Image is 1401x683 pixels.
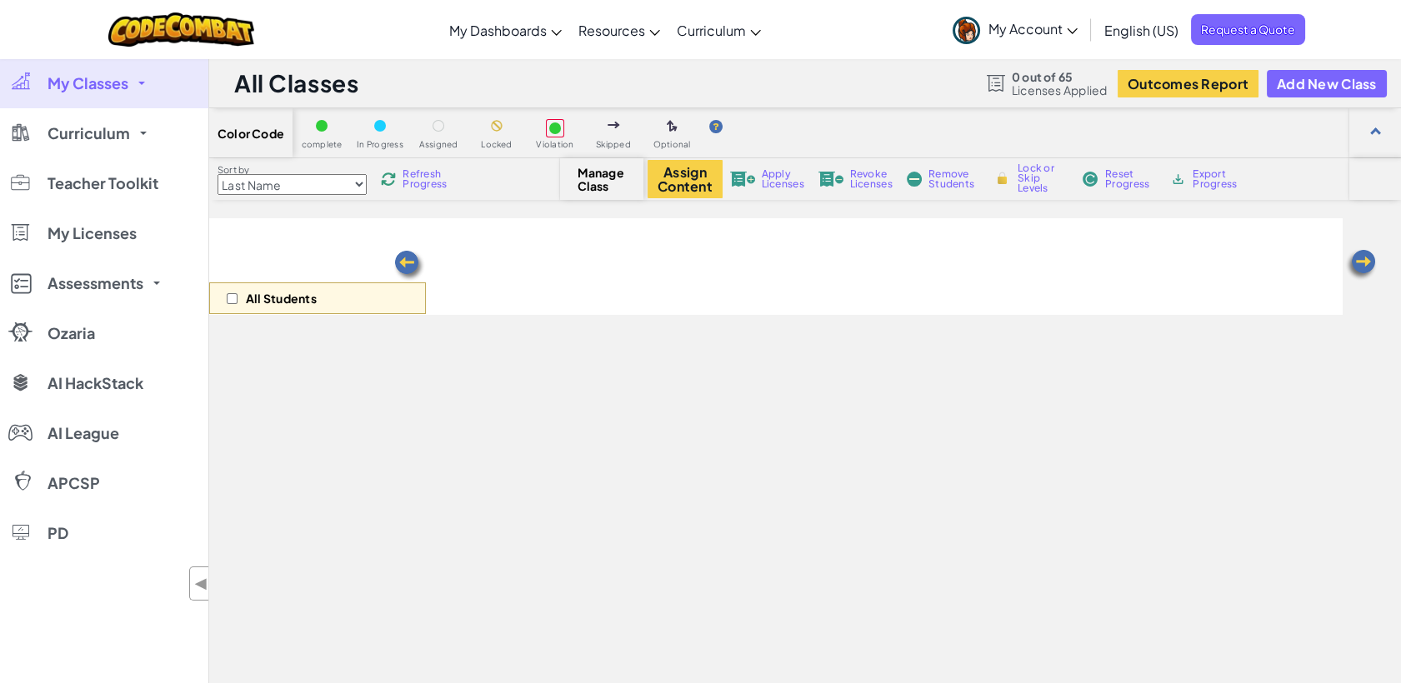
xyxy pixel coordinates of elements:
[48,326,95,341] span: Ozaria
[1170,172,1186,187] img: IconArchive.svg
[48,226,137,241] span: My Licenses
[48,176,158,191] span: Teacher Toolkit
[1082,172,1098,187] img: IconReset.svg
[403,169,454,189] span: Refresh Progress
[234,67,358,99] h1: All Classes
[1344,248,1378,282] img: Arrow_Left.png
[48,76,128,91] span: My Classes
[48,276,143,291] span: Assessments
[648,160,723,198] button: Assign Content
[48,126,130,141] span: Curriculum
[218,163,367,177] label: Sort by
[1012,70,1108,83] span: 0 out of 65
[570,7,668,52] a: Resources
[48,426,119,441] span: AI League
[1096,7,1187,52] a: English (US)
[907,172,922,187] img: IconRemoveStudents.svg
[218,127,284,140] span: Color Code
[653,140,691,149] span: Optional
[944,3,1086,56] a: My Account
[48,376,143,391] span: AI HackStack
[108,12,254,47] img: CodeCombat logo
[194,571,208,596] span: ◀
[988,20,1078,37] span: My Account
[668,7,769,52] a: Curriculum
[1118,70,1258,97] button: Outcomes Report
[419,140,458,149] span: Assigned
[393,249,426,282] img: Arrow_Left.png
[246,292,317,305] p: All Students
[1193,169,1243,189] span: Export Progress
[818,172,843,187] img: IconLicenseRevoke.svg
[608,122,620,128] img: IconSkippedLevel.svg
[667,120,678,133] img: IconOptionalLevel.svg
[302,140,343,149] span: complete
[536,140,573,149] span: Violation
[953,17,980,44] img: avatar
[730,172,755,187] img: IconLicenseApply.svg
[1012,83,1108,97] span: Licenses Applied
[762,169,804,189] span: Apply Licenses
[993,171,1011,186] img: IconLock.svg
[850,169,893,189] span: Revoke Licenses
[1104,22,1178,39] span: English (US)
[449,22,547,39] span: My Dashboards
[677,22,746,39] span: Curriculum
[441,7,570,52] a: My Dashboards
[578,166,627,192] span: Manage Class
[1018,163,1067,193] span: Lock or Skip Levels
[1267,70,1387,97] button: Add New Class
[596,140,631,149] span: Skipped
[381,172,396,187] img: IconReload.svg
[1105,169,1155,189] span: Reset Progress
[1191,14,1305,45] a: Request a Quote
[578,22,645,39] span: Resources
[928,169,978,189] span: Remove Students
[481,140,512,149] span: Locked
[357,140,403,149] span: In Progress
[709,120,723,133] img: IconHint.svg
